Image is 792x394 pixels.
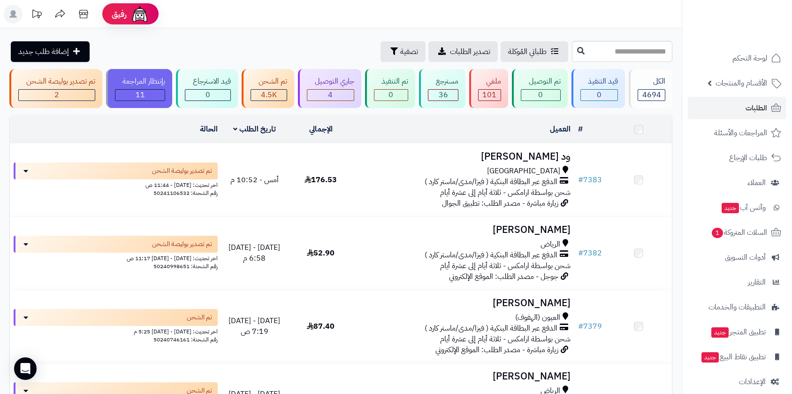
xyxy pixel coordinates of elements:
[307,76,354,87] div: جاري التوصيل
[728,13,783,32] img: logo-2.png
[578,247,602,259] a: #7382
[152,239,212,249] span: تم تصدير بوليصة الشحن
[425,250,557,261] span: الدفع عبر البطاقة البنكية ( فيزا/مدى/ماستر كارد )
[747,176,766,189] span: العملاء
[449,271,558,282] span: جوجل - مصدر الطلب: الموقع الإلكتروني
[358,371,571,382] h3: [PERSON_NAME]
[358,151,571,162] h3: ود [PERSON_NAME]
[714,126,767,139] span: المراجعات والأسئلة
[18,76,95,87] div: تم تصدير بوليصة الشحن
[642,89,661,100] span: 4694
[112,8,127,20] span: رفيق
[578,247,583,259] span: #
[688,147,786,169] a: طلبات الإرجاع
[358,224,571,235] h3: [PERSON_NAME]
[581,90,618,100] div: 0
[8,69,104,108] a: تم تصدير بوليصة الشحن 2
[627,69,674,108] a: الكل4694
[710,325,766,339] span: تطبيق المتجر
[688,97,786,119] a: الطلبات
[428,90,458,100] div: 36
[153,262,218,270] span: رقم الشحنة: 50240998651
[14,326,218,336] div: اخر تحديث: [DATE] - [DATE] 5:25 م
[381,41,426,62] button: تصفية
[174,69,240,108] a: قيد الاسترجاع 0
[261,89,277,100] span: 4.5K
[688,346,786,368] a: تطبيق نقاط البيعجديد
[363,69,418,108] a: تم التنفيذ 0
[374,76,409,87] div: تم التنفيذ
[508,46,547,57] span: طلباتي المُوكلة
[185,90,230,100] div: 0
[521,90,560,100] div: 0
[200,124,218,135] a: الحالة
[115,76,166,87] div: بإنتظار المراجعة
[228,315,280,337] span: [DATE] - [DATE] 7:19 ص
[501,41,568,62] a: طلباتي المُوكلة
[307,90,354,100] div: 4
[425,323,557,334] span: الدفع عبر البطاقة البنكية ( فيزا/مدى/ماستر كارد )
[25,5,48,26] a: تحديثات المنصة
[708,301,766,314] span: التطبيقات والخدمات
[14,253,218,263] div: اخر تحديث: [DATE] - [DATE] 11:17 ص
[18,46,69,57] span: إضافة طلب جديد
[711,327,729,338] span: جديد
[701,350,766,363] span: تطبيق نقاط البيع
[688,122,786,144] a: المراجعات والأسئلة
[435,344,558,355] span: زيارة مباشرة - مصدر الطلب: الموقع الإلكتروني
[746,101,767,115] span: الطلبات
[14,357,37,380] div: Open Intercom Messenger
[688,371,786,393] a: الإعدادات
[450,46,490,57] span: تصدير الطلبات
[578,124,583,135] a: #
[688,47,786,70] a: لوحة التحكم
[11,41,90,62] a: إضافة طلب جديد
[739,375,766,388] span: الإعدادات
[428,41,498,62] a: تصدير الطلبات
[538,89,543,100] span: 0
[570,69,627,108] a: قيد التنفيذ 0
[240,69,296,108] a: تم الشحن 4.5K
[400,46,418,57] span: تصفية
[428,76,458,87] div: مسترجع
[187,313,212,322] span: تم الشحن
[487,166,560,177] span: [GEOGRAPHIC_DATA]
[152,166,212,176] span: تم تصدير بوليصة الشحن
[374,90,408,100] div: 0
[104,69,175,108] a: بإنتظار المراجعة 11
[185,76,231,87] div: قيد الاسترجاع
[136,89,145,100] span: 11
[442,198,558,209] span: زيارة مباشرة - مصدر الطلب: تطبيق الجوال
[515,312,560,323] span: العيون (الهفوف)
[688,221,786,244] a: السلات المتروكة1
[716,77,767,90] span: الأقسام والمنتجات
[479,90,501,100] div: 101
[251,76,287,87] div: تم الشحن
[467,69,510,108] a: ملغي 101
[206,89,210,100] span: 0
[388,89,393,100] span: 0
[305,174,337,185] span: 176.53
[688,246,786,269] a: أدوات التسويق
[115,90,165,100] div: 11
[153,335,218,344] span: رقم الشحنة: 50240746161
[580,76,618,87] div: قيد التنفيذ
[688,196,786,219] a: وآتس آبجديد
[688,171,786,194] a: العملاء
[478,76,501,87] div: ملغي
[701,352,719,363] span: جديد
[230,174,279,185] span: أمس - 10:52 م
[307,321,335,332] span: 87.40
[417,69,467,108] a: مسترجع 36
[510,69,570,108] a: تم التوصيل 0
[439,89,448,100] span: 36
[153,189,218,197] span: رقم الشحنة: 50241106532
[578,174,583,185] span: #
[54,89,59,100] span: 2
[578,174,602,185] a: #7383
[521,76,561,87] div: تم التوصيل
[440,187,571,198] span: شحن بواسطة ارامكس - ثلاثة أيام إلى عشرة أيام
[688,296,786,318] a: التطبيقات والخدمات
[440,333,571,345] span: شحن بواسطة ارامكس - ثلاثة أيام إلى عشرة أيام
[233,124,276,135] a: تاريخ الطلب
